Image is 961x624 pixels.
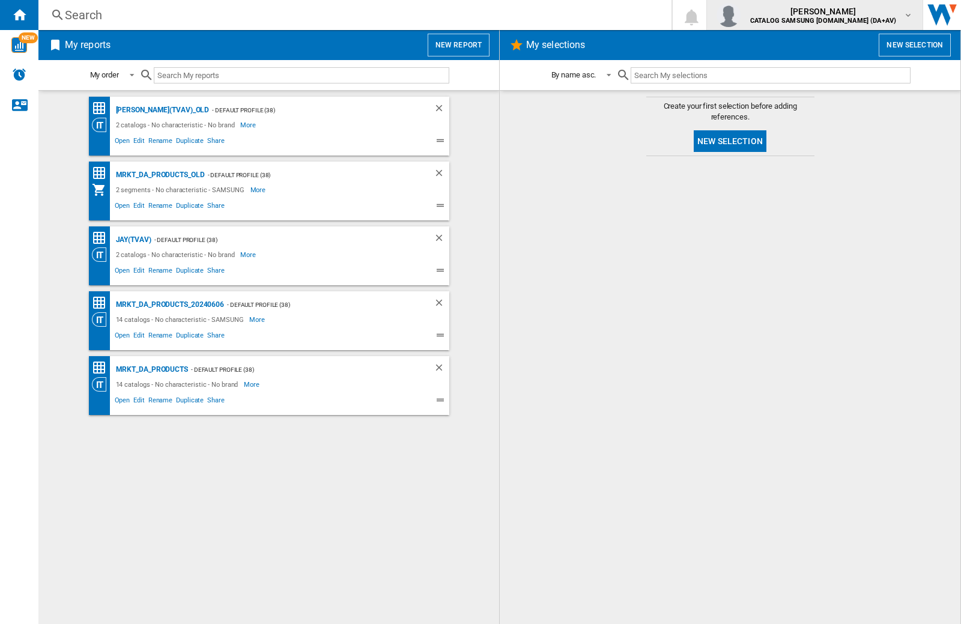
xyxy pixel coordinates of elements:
[524,34,587,56] h2: My selections
[132,265,147,279] span: Edit
[92,101,113,116] div: Price Matrix
[92,247,113,262] div: Category View
[551,70,596,79] div: By name asc.
[646,101,814,123] span: Create your first selection before adding references.
[147,395,174,409] span: Rename
[205,135,226,150] span: Share
[132,200,147,214] span: Edit
[113,312,250,327] div: 14 catalogs - No characteristic - SAMSUNG
[209,103,409,118] div: - Default profile (38)
[113,362,188,377] div: MRKT_DA_PRODUCTS
[244,377,261,392] span: More
[113,247,241,262] div: 2 catalogs - No characteristic - No brand
[113,232,151,247] div: JAY(TVAV)
[154,67,449,83] input: Search My reports
[750,17,896,25] b: CATALOG SAMSUNG [DOMAIN_NAME] (DA+AV)
[174,330,205,344] span: Duplicate
[224,297,409,312] div: - Default profile (38)
[434,168,449,183] div: Delete
[717,3,741,27] img: profile.jpg
[113,118,241,132] div: 2 catalogs - No characteristic - No brand
[750,5,896,17] span: [PERSON_NAME]
[205,265,226,279] span: Share
[113,200,132,214] span: Open
[113,377,244,392] div: 14 catalogs - No characteristic - No brand
[113,168,205,183] div: MRKT_DA_PRODUCTS_OLD
[92,295,113,310] div: Price Matrix
[147,200,174,214] span: Rename
[147,135,174,150] span: Rename
[113,395,132,409] span: Open
[113,135,132,150] span: Open
[174,265,205,279] span: Duplicate
[174,395,205,409] span: Duplicate
[92,231,113,246] div: Price Matrix
[694,130,766,152] button: New selection
[240,118,258,132] span: More
[240,247,258,262] span: More
[434,103,449,118] div: Delete
[113,297,225,312] div: MRKT_DA_PRODUCTS_20240606
[132,330,147,344] span: Edit
[151,232,410,247] div: - Default profile (38)
[434,297,449,312] div: Delete
[434,362,449,377] div: Delete
[113,183,250,197] div: 2 segments - No characteristic - SAMSUNG
[113,103,210,118] div: [PERSON_NAME](TVAV)_old
[428,34,490,56] button: New report
[249,312,267,327] span: More
[90,70,119,79] div: My order
[631,67,910,83] input: Search My selections
[92,377,113,392] div: Category View
[132,135,147,150] span: Edit
[92,183,113,197] div: My Assortment
[11,37,27,53] img: wise-card.svg
[147,330,174,344] span: Rename
[113,265,132,279] span: Open
[147,265,174,279] span: Rename
[62,34,113,56] h2: My reports
[12,67,26,82] img: alerts-logo.svg
[434,232,449,247] div: Delete
[65,7,640,23] div: Search
[205,395,226,409] span: Share
[205,168,410,183] div: - Default profile (38)
[174,200,205,214] span: Duplicate
[188,362,410,377] div: - Default profile (38)
[113,330,132,344] span: Open
[92,118,113,132] div: Category View
[250,183,268,197] span: More
[92,166,113,181] div: Price Matrix
[879,34,951,56] button: New selection
[132,395,147,409] span: Edit
[92,360,113,375] div: Price Matrix
[92,312,113,327] div: Category View
[19,32,38,43] span: NEW
[174,135,205,150] span: Duplicate
[205,200,226,214] span: Share
[205,330,226,344] span: Share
